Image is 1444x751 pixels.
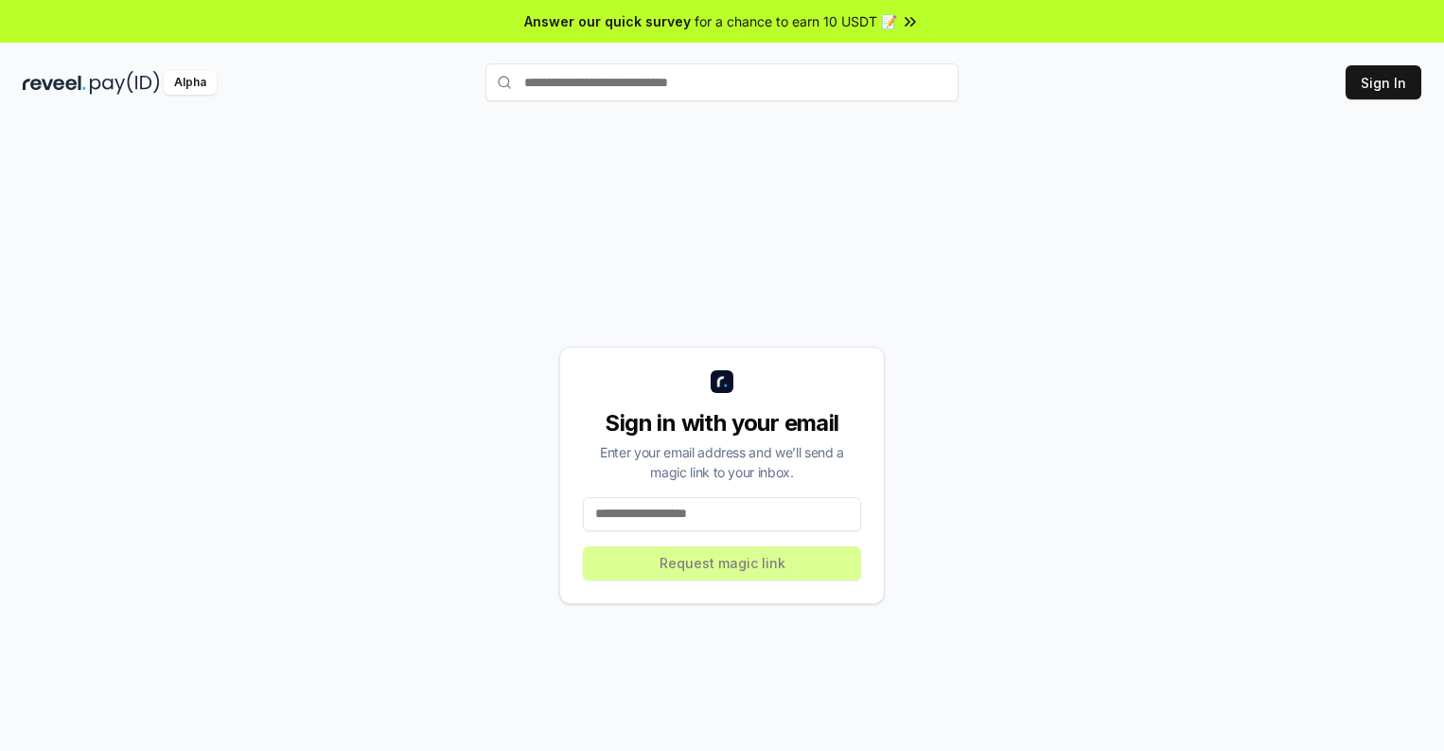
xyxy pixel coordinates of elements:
[695,11,897,31] span: for a chance to earn 10 USDT 📝
[23,71,86,95] img: reveel_dark
[711,370,733,393] img: logo_small
[1346,65,1421,99] button: Sign In
[583,408,861,438] div: Sign in with your email
[583,442,861,482] div: Enter your email address and we’ll send a magic link to your inbox.
[524,11,691,31] span: Answer our quick survey
[90,71,160,95] img: pay_id
[164,71,217,95] div: Alpha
